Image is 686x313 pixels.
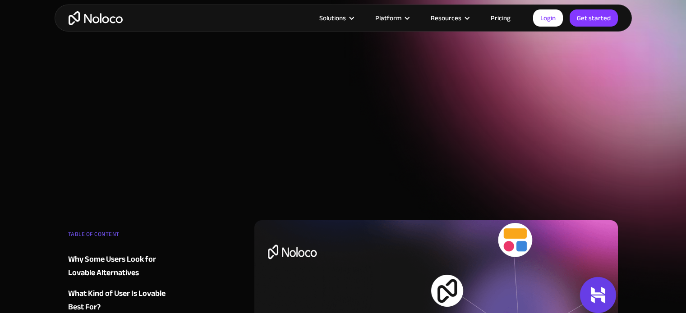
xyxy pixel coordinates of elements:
[419,12,479,24] div: Resources
[431,12,461,24] div: Resources
[364,12,419,24] div: Platform
[68,227,177,245] div: TABLE OF CONTENT
[308,12,364,24] div: Solutions
[68,253,177,280] a: Why Some Users Look for Lovable Alternatives
[319,12,346,24] div: Solutions
[533,9,563,27] a: Login
[479,12,522,24] a: Pricing
[570,9,618,27] a: Get started
[375,12,401,24] div: Platform
[69,11,123,25] a: home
